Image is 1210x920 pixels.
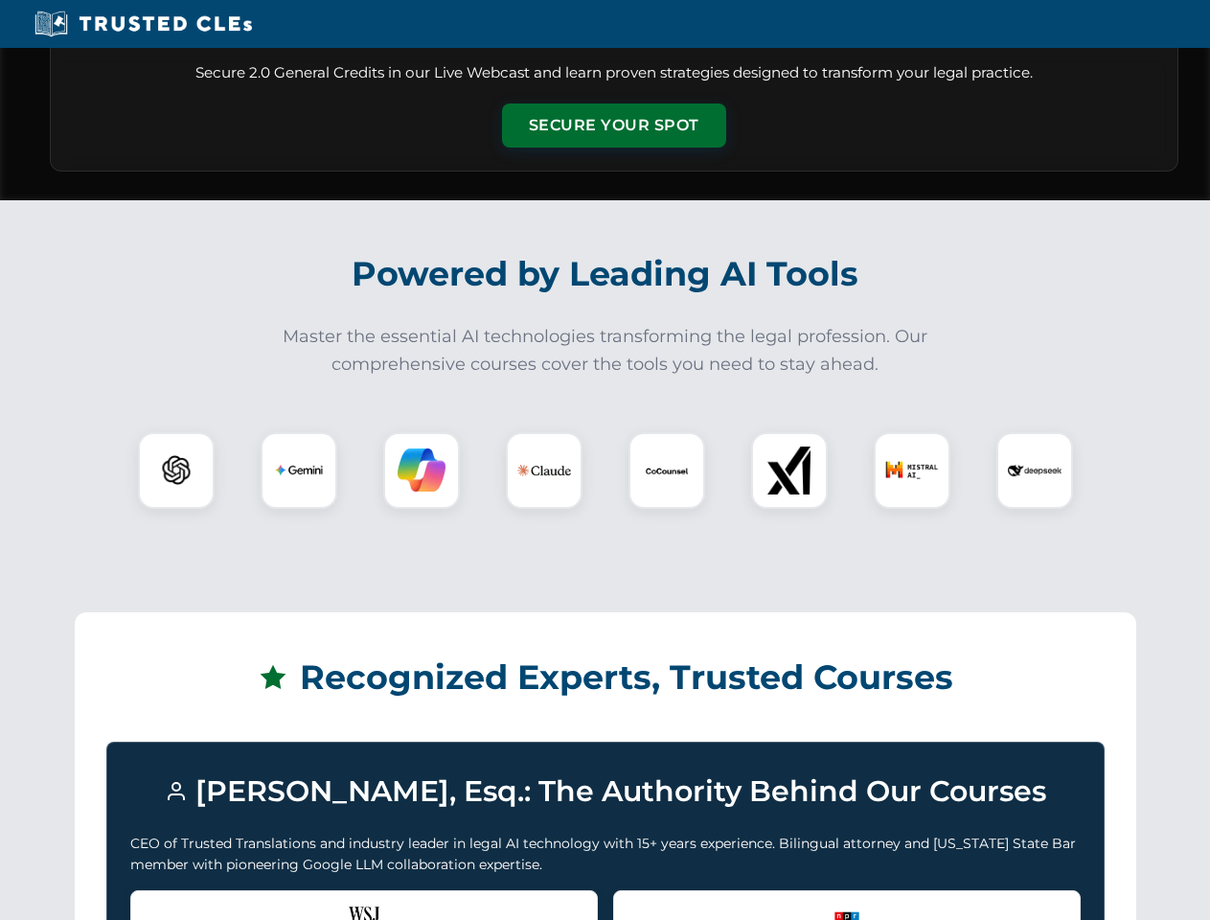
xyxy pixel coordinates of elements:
p: Master the essential AI technologies transforming the legal profession. Our comprehensive courses... [270,323,941,379]
div: xAI [751,432,828,509]
img: Gemini Logo [275,447,323,494]
h3: [PERSON_NAME], Esq.: The Authority Behind Our Courses [130,766,1081,817]
img: xAI Logo [765,447,813,494]
div: Mistral AI [874,432,950,509]
img: Trusted CLEs [29,10,258,38]
div: ChatGPT [138,432,215,509]
div: Claude [506,432,582,509]
h2: Recognized Experts, Trusted Courses [106,644,1105,711]
p: CEO of Trusted Translations and industry leader in legal AI technology with 15+ years experience.... [130,833,1081,876]
div: Copilot [383,432,460,509]
img: ChatGPT Logo [148,443,204,498]
button: Secure Your Spot [502,103,726,148]
p: Secure 2.0 General Credits in our Live Webcast and learn proven strategies designed to transform ... [74,62,1154,84]
img: Copilot Logo [398,447,445,494]
div: Gemini [261,432,337,509]
img: Mistral AI Logo [885,444,939,497]
img: Claude Logo [517,444,571,497]
div: CoCounsel [628,432,705,509]
div: DeepSeek [996,432,1073,509]
h2: Powered by Leading AI Tools [75,241,1136,308]
img: CoCounsel Logo [643,447,691,494]
img: DeepSeek Logo [1008,444,1062,497]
